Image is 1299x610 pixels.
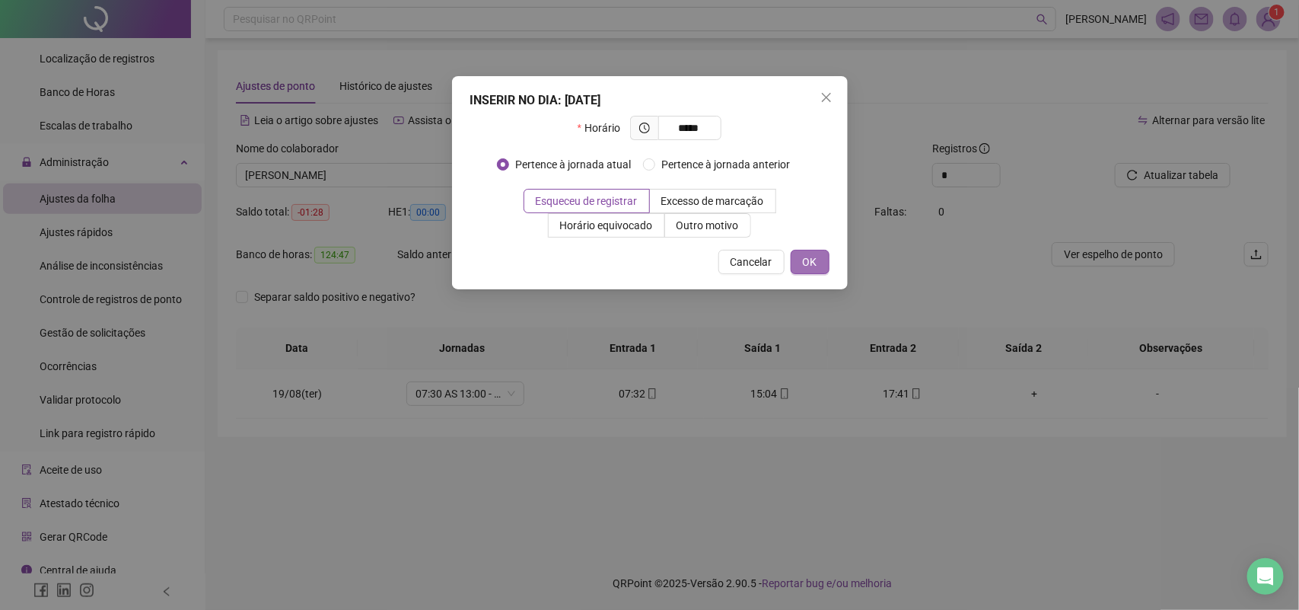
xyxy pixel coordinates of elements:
label: Horário [578,116,630,140]
span: OK [803,254,817,270]
span: Esqueceu de registrar [536,195,638,207]
div: INSERIR NO DIA : [DATE] [470,91,829,110]
button: OK [791,250,829,274]
button: Cancelar [718,250,785,274]
div: Open Intercom Messenger [1247,558,1284,595]
span: Pertence à jornada atual [509,156,637,173]
button: Close [814,85,839,110]
span: Cancelar [731,254,772,270]
span: clock-circle [639,123,650,133]
span: Outro motivo [677,219,739,232]
span: Horário equivocado [560,219,653,232]
span: Pertence à jornada anterior [655,156,796,173]
span: close [820,91,833,104]
span: Excesso de marcação [661,195,764,207]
